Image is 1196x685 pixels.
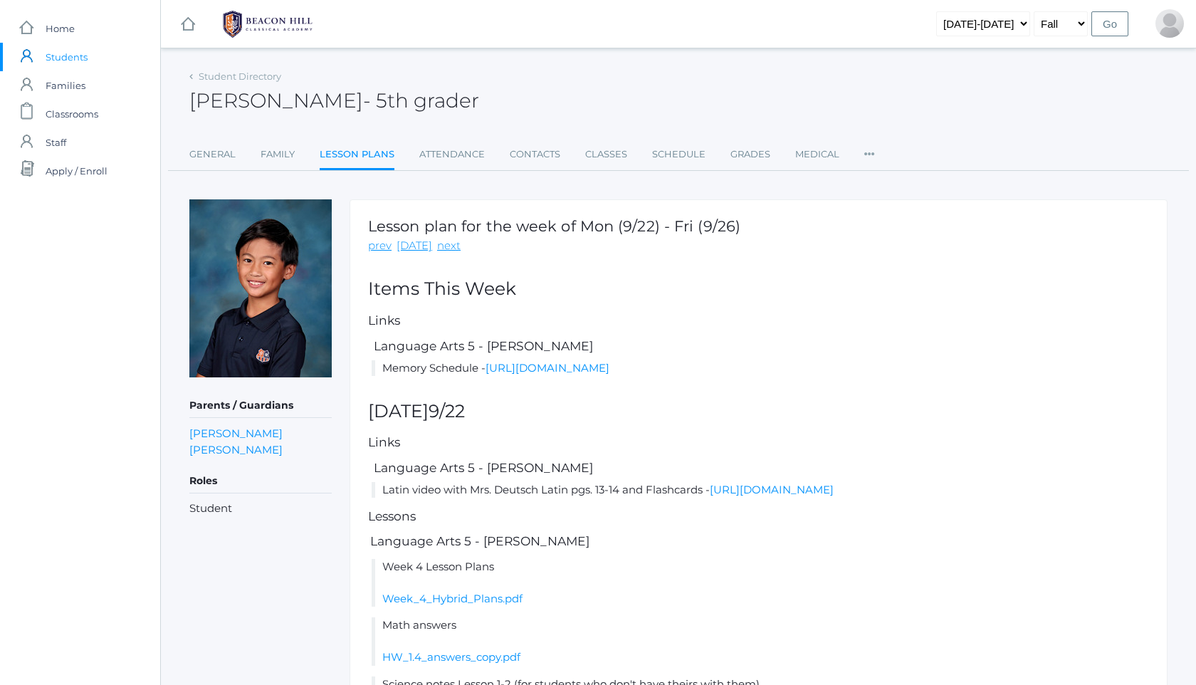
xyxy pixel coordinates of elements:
a: Lesson Plans [320,140,394,171]
span: Students [46,43,88,71]
a: prev [368,238,392,254]
li: Memory Schedule - [372,360,1149,377]
a: Classes [585,140,627,169]
a: [PERSON_NAME] [189,425,283,441]
h2: [PERSON_NAME] [189,90,479,112]
span: Apply / Enroll [46,157,107,185]
span: Home [46,14,75,43]
a: Week_4_Hybrid_Plans.pdf [382,592,523,605]
a: [URL][DOMAIN_NAME] [486,361,609,375]
li: Student [189,501,332,517]
a: next [437,238,461,254]
h5: Language Arts 5 - [PERSON_NAME] [372,461,1149,475]
img: 1_BHCALogos-05.png [214,6,321,42]
li: Week 4 Lesson Plans [372,559,1149,607]
a: [PERSON_NAME] [189,441,283,458]
h5: Parents / Guardians [189,394,332,418]
h1: Lesson plan for the week of Mon (9/22) - Fri (9/26) [368,218,740,234]
a: HW_1.4_answers_copy.pdf [382,650,520,664]
a: Schedule [652,140,705,169]
span: Families [46,71,85,100]
h5: Lessons [368,510,1149,523]
a: General [189,140,236,169]
a: Contacts [510,140,560,169]
a: Grades [730,140,770,169]
h5: Links [368,314,1149,328]
span: - 5th grader [363,88,479,113]
a: Medical [795,140,839,169]
h2: [DATE] [368,402,1149,422]
h5: Roles [189,469,332,493]
h5: Language Arts 5 - [PERSON_NAME] [372,340,1149,353]
a: Student Directory [199,70,281,82]
span: 9/22 [429,400,465,422]
input: Go [1091,11,1128,36]
h2: Items This Week [368,279,1149,299]
h5: Language Arts 5 - [PERSON_NAME] [368,535,1149,548]
span: Staff [46,128,66,157]
img: Matteo Soratorio [189,199,332,377]
div: Lew Soratorio [1155,9,1184,38]
a: [URL][DOMAIN_NAME] [710,483,834,496]
h5: Links [368,436,1149,449]
a: Family [261,140,295,169]
li: Math answers [372,617,1149,666]
li: Latin video with Mrs. Deutsch Latin pgs. 13-14 and Flashcards - [372,482,1149,498]
span: Classrooms [46,100,98,128]
a: Attendance [419,140,485,169]
a: [DATE] [397,238,432,254]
